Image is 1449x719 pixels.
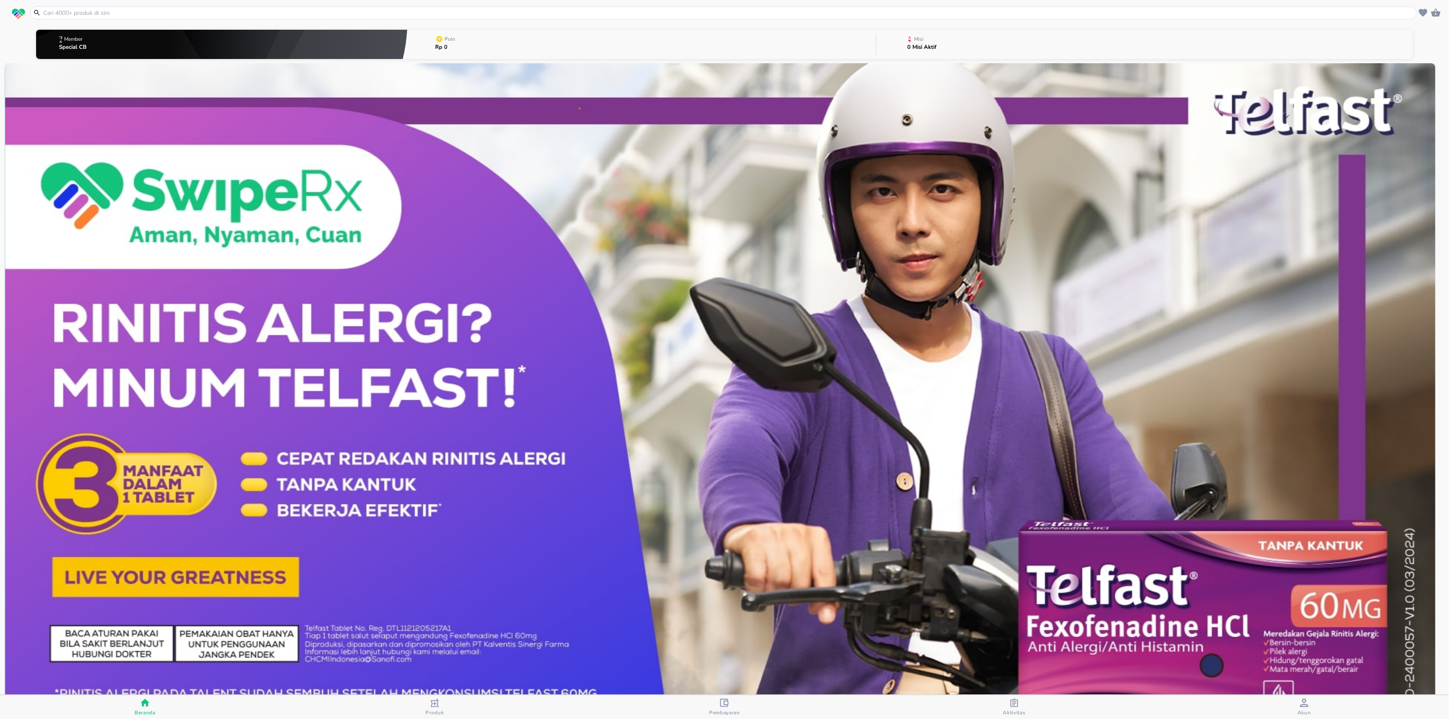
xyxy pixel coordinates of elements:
button: PoinRp 0 [408,28,875,61]
button: Aktivitas [869,695,1159,719]
p: Rp 0 [436,45,457,50]
p: Member [64,37,82,42]
button: Akun [1159,695,1449,719]
button: Pembayaran [580,695,869,719]
input: Cari 4000+ produk di sini [42,8,1415,17]
span: Produk [425,709,444,716]
p: 0 Misi Aktif [907,45,937,50]
button: MemberSpecial CB [36,28,408,61]
button: Produk [290,695,580,719]
span: Akun [1297,709,1311,716]
span: Beranda [135,709,155,716]
img: logo_swiperx_s.bd005f3b.svg [12,8,25,20]
p: Poin [445,37,456,42]
p: Special CB [59,45,87,50]
span: Pembayaran [709,709,740,716]
button: Misi0 Misi Aktif [876,28,1413,61]
p: Misi [914,37,923,42]
span: Aktivitas [1003,709,1026,716]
